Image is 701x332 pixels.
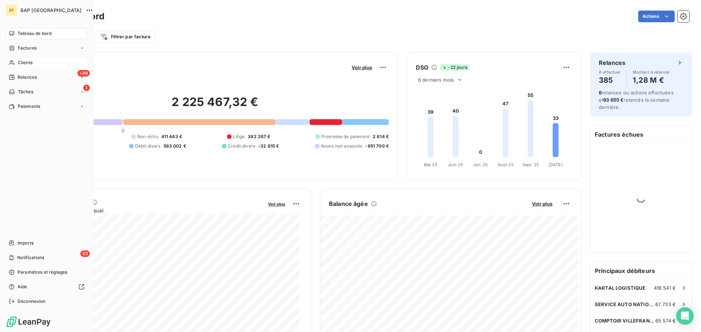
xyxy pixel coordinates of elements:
[599,90,674,110] span: relances ou actions effectuées et relancés la semaine dernière.
[676,307,694,325] div: Open Intercom Messenger
[17,254,44,261] span: Notifications
[599,58,625,67] h6: Relances
[228,143,255,149] span: Crédit divers
[595,318,655,324] span: COMPTOIR VILLEFRANCHE
[599,74,621,86] h4: 385
[365,143,389,149] span: -951 700 €
[532,201,552,207] span: Voir plus
[6,316,51,328] img: Logo LeanPay
[18,30,51,37] span: Tableau de bord
[41,207,263,214] span: Chiffre d'affaires mensuel
[418,77,454,83] span: 6 derniers mois
[41,95,389,117] h2: 2 225 467,32 €
[590,262,692,280] h6: Principaux débiteurs
[161,133,182,140] span: 411 443 €
[164,143,186,149] span: 563 002 €
[137,133,158,140] span: Non-échu
[349,64,374,71] button: Voir plus
[18,269,67,276] span: Paramètres et réglages
[603,97,624,103] span: 93 655 €
[522,162,539,167] tspan: Sept. 25
[258,143,279,149] span: -32 815 €
[6,4,18,16] div: BF
[18,59,32,66] span: Clients
[473,162,488,167] tspan: Juil. 25
[638,11,675,22] button: Actions
[18,45,37,51] span: Factures
[18,89,33,95] span: Tâches
[654,285,676,291] span: 416 541 €
[6,281,87,293] a: Aide
[633,74,670,86] h4: 1,28 M €
[655,301,676,307] span: 67 733 €
[248,133,270,140] span: 392 267 €
[122,128,125,133] span: 0
[268,202,285,207] span: Voir plus
[233,133,245,140] span: Litige
[80,250,90,257] span: 33
[321,133,370,140] span: Promesse de paiement
[20,7,81,13] span: BAP [GEOGRAPHIC_DATA]
[549,162,563,167] tspan: [DATE]
[595,285,646,291] span: KARTAL LOGISTIQUE
[440,64,469,71] span: -22 jours
[373,133,389,140] span: 2 614 €
[18,74,37,81] span: Relances
[633,70,670,74] span: Montant à relancer
[416,63,428,72] h6: DSO
[18,298,46,305] span: Déconnexion
[424,162,437,167] tspan: Mai 25
[352,65,372,70] span: Voir plus
[530,200,555,207] button: Voir plus
[266,200,287,207] button: Voir plus
[599,70,621,74] span: À effectuer
[329,199,368,208] h6: Balance âgée
[83,85,90,91] span: 1
[321,143,363,149] span: Avoirs non associés
[18,240,34,246] span: Imports
[595,301,655,307] span: SERVICE AUTO NATIONALE 6
[498,162,514,167] tspan: Août 25
[95,31,155,43] button: Filtrer par facture
[599,90,602,95] span: 6
[18,103,40,110] span: Paiements
[135,143,161,149] span: Débit divers
[590,126,692,143] h6: Factures échues
[655,318,676,324] span: 65 574 €
[77,70,90,77] span: +99
[448,162,463,167] tspan: Juin 25
[18,284,27,290] span: Aide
